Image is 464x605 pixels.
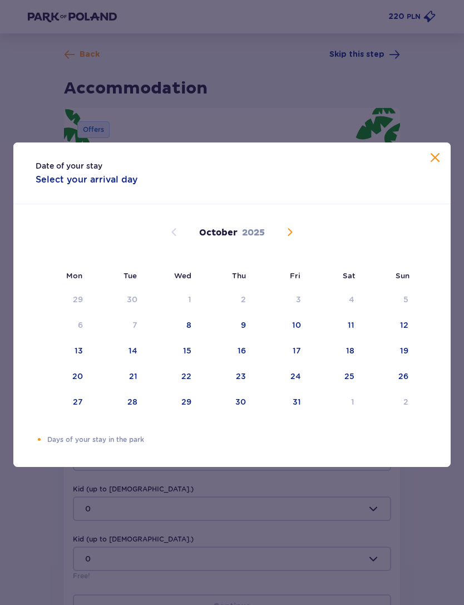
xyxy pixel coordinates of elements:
[145,339,199,363] td: 15
[403,396,408,407] div: 2
[296,294,301,305] div: 3
[362,390,416,415] td: 2
[362,313,416,338] td: 12
[174,271,191,280] small: Wed
[400,345,408,356] div: 19
[254,365,309,389] td: 24
[309,339,363,363] td: 18
[145,288,199,312] td: Date not available. Wednesday, October 1, 2025
[199,288,254,312] td: Date not available. Thursday, October 2, 2025
[145,365,199,389] td: 22
[398,371,408,382] div: 26
[91,313,146,338] td: Date not available. Tuesday, October 7, 2025
[241,294,246,305] div: 2
[78,319,83,331] div: 6
[309,288,363,312] td: Date not available. Saturday, October 4, 2025
[428,151,442,165] button: Close
[292,319,301,331] div: 10
[91,339,146,363] td: 14
[403,294,408,305] div: 5
[73,294,83,305] div: 29
[349,294,354,305] div: 4
[145,390,199,415] td: 29
[36,365,91,389] td: 20
[127,396,137,407] div: 28
[346,345,354,356] div: 18
[254,390,309,415] td: 31
[36,339,91,363] td: 13
[254,313,309,338] td: 10
[400,319,408,331] div: 12
[36,390,91,415] td: 27
[242,227,265,239] p: 2025
[167,225,181,239] button: Previous month
[36,288,91,312] td: Date not available. Monday, September 29, 2025
[362,365,416,389] td: 26
[127,294,137,305] div: 30
[75,345,83,356] div: 13
[238,345,246,356] div: 16
[183,345,191,356] div: 15
[91,365,146,389] td: 21
[199,390,254,415] td: 30
[129,371,137,382] div: 21
[283,225,297,239] button: Next month
[293,396,301,407] div: 31
[396,271,409,280] small: Sun
[351,396,354,407] div: 1
[199,339,254,363] td: 16
[199,313,254,338] td: 9
[186,319,191,331] div: 8
[36,160,102,171] p: Date of your stay
[73,396,83,407] div: 27
[129,345,137,356] div: 14
[145,313,199,338] td: 8
[91,390,146,415] td: 28
[236,371,246,382] div: 23
[66,271,82,280] small: Mon
[72,371,83,382] div: 20
[254,288,309,312] td: Date not available. Friday, October 3, 2025
[343,271,355,280] small: Sat
[344,371,354,382] div: 25
[36,174,137,186] p: Select your arrival day
[91,288,146,312] td: Date not available. Tuesday, September 30, 2025
[181,396,191,407] div: 29
[290,271,300,280] small: Fri
[132,319,137,331] div: 7
[309,365,363,389] td: 25
[254,339,309,363] td: 17
[309,313,363,338] td: 11
[47,435,428,445] p: Days of your stay in the park
[232,271,246,280] small: Thu
[241,319,246,331] div: 9
[124,271,137,280] small: Tue
[199,365,254,389] td: 23
[36,436,43,443] div: Orange dot
[293,345,301,356] div: 17
[362,288,416,312] td: Date not available. Sunday, October 5, 2025
[188,294,191,305] div: 1
[348,319,354,331] div: 11
[199,227,238,239] p: October
[290,371,301,382] div: 24
[36,313,91,338] td: Date not available. Monday, October 6, 2025
[181,371,191,382] div: 22
[362,339,416,363] td: 19
[235,396,246,407] div: 30
[309,390,363,415] td: 1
